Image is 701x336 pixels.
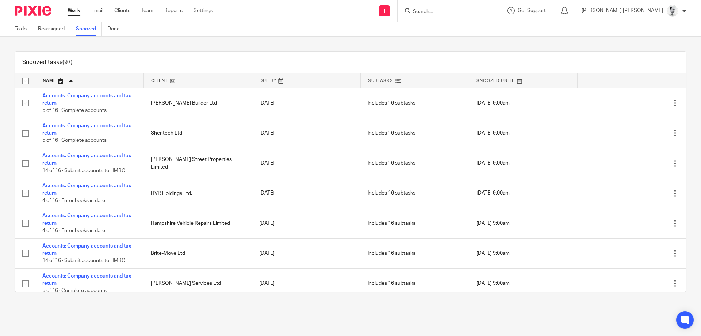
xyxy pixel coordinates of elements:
span: [DATE] 9:00am [476,101,510,106]
span: [DATE] [259,221,275,226]
a: Work [68,7,80,14]
span: (97) [62,59,73,65]
span: [DATE] [259,131,275,136]
td: [PERSON_NAME] Services Ltd [143,268,252,298]
a: Done [107,22,125,36]
td: [PERSON_NAME] Builder Ltd [143,88,252,118]
span: Subtasks [368,79,393,83]
a: Accounts: Company accounts and tax return [42,243,131,256]
span: Includes 16 subtasks [368,191,415,196]
a: Clients [114,7,130,14]
p: [PERSON_NAME] [PERSON_NAME] [582,7,663,14]
span: [DATE] 9:00am [476,251,510,256]
a: To do [15,22,32,36]
td: Brite-Move Ltd [143,238,252,268]
a: Reports [164,7,183,14]
td: [PERSON_NAME] Street Properties Limited [143,148,252,178]
a: Reassigned [38,22,70,36]
span: [DATE] [259,281,275,286]
a: Team [141,7,153,14]
a: Settings [194,7,213,14]
span: 4 of 16 · Enter books in date [42,198,105,203]
span: [DATE] 9:00am [476,191,510,196]
h1: Snoozed tasks [22,58,73,66]
span: Includes 16 subtasks [368,251,415,256]
a: Accounts: Company accounts and tax return [42,153,131,166]
a: Accounts: Company accounts and tax return [42,123,131,136]
img: Mass_2025.jpg [667,5,678,17]
span: [DATE] [259,251,275,256]
a: Accounts: Company accounts and tax return [42,213,131,226]
span: Includes 16 subtasks [368,131,415,136]
span: [DATE] [259,191,275,196]
span: 5 of 16 · Complete accounts [42,138,107,143]
a: Snoozed [76,22,102,36]
span: Includes 16 subtasks [368,101,415,106]
span: 14 of 16 · Submit accounts to HMRC [42,258,125,263]
span: Includes 16 subtasks [368,161,415,166]
td: Shentech Ltd [143,118,252,148]
img: Pixie [15,6,51,16]
span: Get Support [518,8,546,13]
span: [DATE] 9:00am [476,161,510,166]
span: 5 of 16 · Complete accounts [42,288,107,294]
span: Includes 16 subtasks [368,221,415,226]
span: 5 of 16 · Complete accounts [42,108,107,113]
a: Accounts: Company accounts and tax return [42,183,131,196]
a: Email [91,7,103,14]
input: Search [412,9,478,15]
span: 14 of 16 · Submit accounts to HMRC [42,168,125,173]
span: [DATE] 9:00am [476,221,510,226]
span: 4 of 16 · Enter books in date [42,228,105,233]
a: Accounts: Company accounts and tax return [42,273,131,286]
span: [DATE] [259,101,275,106]
span: [DATE] [259,161,275,166]
span: [DATE] 9:00am [476,131,510,136]
td: HVR Holdings Ltd. [143,178,252,208]
span: [DATE] 9:00am [476,281,510,286]
span: Includes 16 subtasks [368,281,415,286]
a: Accounts: Company accounts and tax return [42,93,131,106]
td: Hampshire Vehicle Repairs Limited [143,208,252,238]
